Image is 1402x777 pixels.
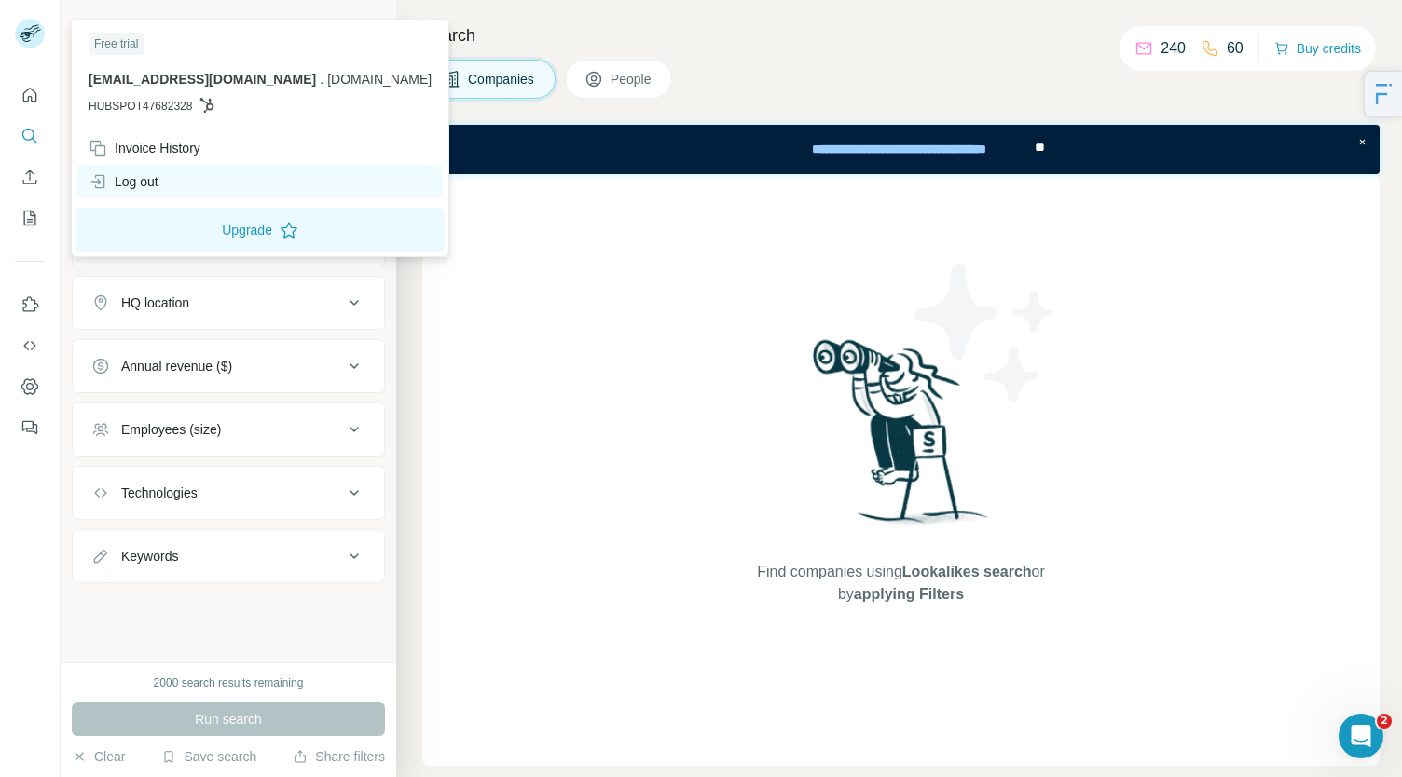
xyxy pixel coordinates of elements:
[611,70,653,89] span: People
[15,78,45,112] button: Quick start
[73,470,384,515] button: Technologies
[15,160,45,194] button: Enrich CSV
[15,119,45,153] button: Search
[1161,37,1186,60] p: 240
[73,280,384,325] button: HQ location
[154,675,304,691] div: 2000 search results remaining
[161,747,256,766] button: Save search
[324,11,396,39] button: Hide
[422,125,1380,174] iframe: Banner
[89,33,144,55] div: Free trial
[901,249,1069,416] img: Surfe Illustration - Stars
[121,547,178,566] div: Keywords
[15,411,45,444] button: Feedback
[468,70,536,89] span: Companies
[1377,714,1392,729] span: 2
[121,293,189,312] div: HQ location
[1274,35,1361,61] button: Buy credits
[89,98,192,115] span: HUBSPOT47682328
[72,747,125,766] button: Clear
[89,172,158,191] div: Log out
[804,334,998,542] img: Surfe Illustration - Woman searching with binoculars
[751,561,1050,606] span: Find companies using or by
[327,72,432,87] span: [DOMAIN_NAME]
[854,586,964,602] span: applying Filters
[89,139,200,157] div: Invoice History
[72,17,131,34] div: New search
[73,344,384,388] button: Annual revenue ($)
[320,72,323,87] span: .
[89,72,316,87] span: [EMAIL_ADDRESS][DOMAIN_NAME]
[15,201,45,235] button: My lists
[121,484,198,502] div: Technologies
[1339,714,1383,758] iframe: Intercom live chat
[15,329,45,362] button: Use Surfe API
[15,370,45,403] button: Dashboard
[121,357,232,375] div: Annual revenue ($)
[422,22,1380,48] h4: Search
[293,747,385,766] button: Share filters
[73,534,384,579] button: Keywords
[121,420,221,439] div: Employees (size)
[73,407,384,452] button: Employees (size)
[15,288,45,321] button: Use Surfe on LinkedIn
[76,208,445,252] button: Upgrade
[902,564,1032,579] span: Lookalikes search
[1227,37,1244,60] p: 60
